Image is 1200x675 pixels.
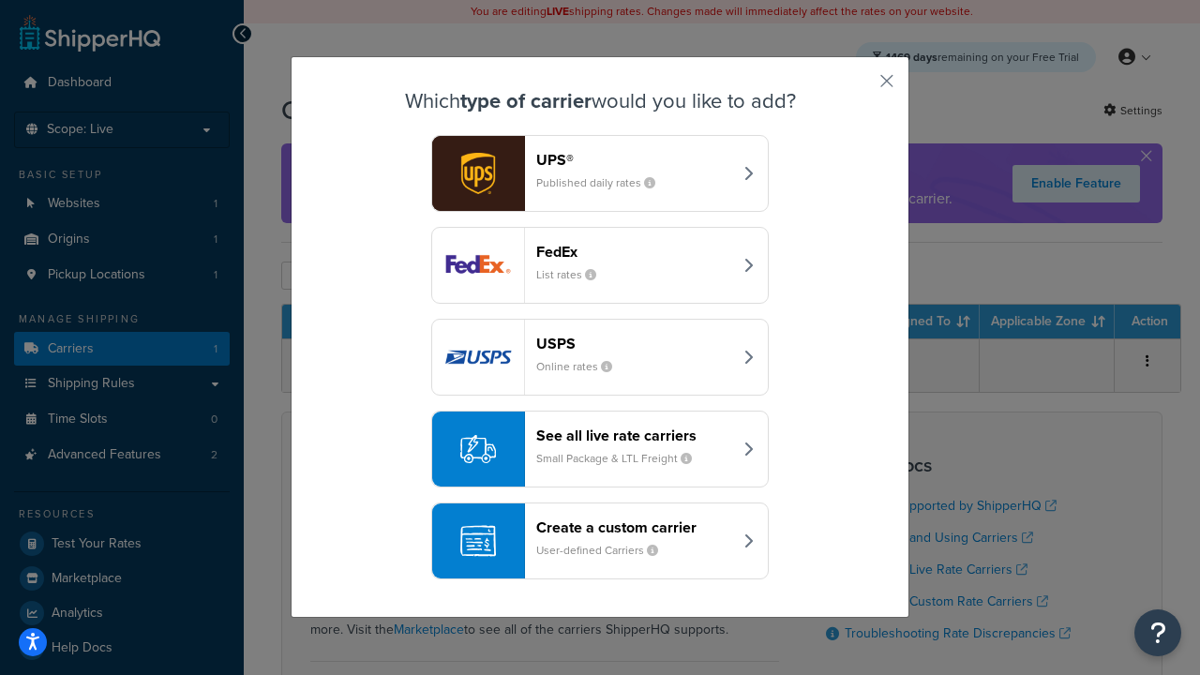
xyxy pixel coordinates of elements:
small: Online rates [536,358,627,375]
img: usps logo [432,320,524,395]
button: ups logoUPS®Published daily rates [431,135,769,212]
button: usps logoUSPSOnline rates [431,319,769,396]
img: icon-carrier-liverate-becf4550.svg [460,431,496,467]
small: Published daily rates [536,174,670,191]
header: See all live rate carriers [536,427,732,444]
strong: type of carrier [460,85,592,116]
img: fedEx logo [432,228,524,303]
small: List rates [536,266,611,283]
button: See all live rate carriersSmall Package & LTL Freight [431,411,769,487]
header: Create a custom carrier [536,518,732,536]
header: FedEx [536,243,732,261]
button: fedEx logoFedExList rates [431,227,769,304]
header: USPS [536,335,732,352]
small: User-defined Carriers [536,542,673,559]
img: ups logo [432,136,524,211]
img: icon-carrier-custom-c93b8a24.svg [460,523,496,559]
h3: Which would you like to add? [338,90,862,112]
button: Open Resource Center [1134,609,1181,656]
header: UPS® [536,151,732,169]
button: Create a custom carrierUser-defined Carriers [431,502,769,579]
small: Small Package & LTL Freight [536,450,707,467]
